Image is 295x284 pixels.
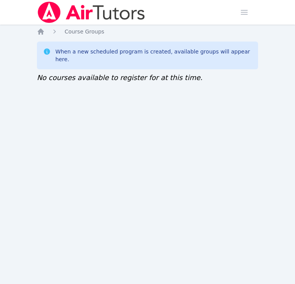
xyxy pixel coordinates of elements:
[65,28,104,35] a: Course Groups
[37,2,146,23] img: Air Tutors
[37,74,203,82] span: No courses available to register for at this time.
[55,48,252,63] div: When a new scheduled program is created, available groups will appear here.
[37,28,258,35] nav: Breadcrumb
